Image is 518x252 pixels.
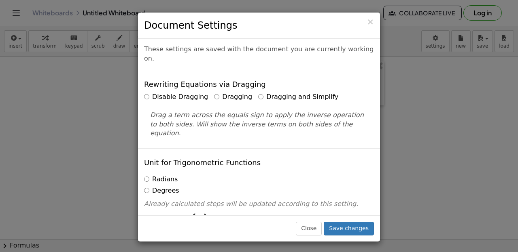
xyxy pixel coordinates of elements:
label: Dragging and Simplify [258,92,338,102]
h4: Rewriting Equations via Dragging [144,80,266,88]
span: Preview: [144,215,171,224]
h4: Unit for Trigonometric Functions [144,159,261,167]
label: Dragging [214,92,252,102]
input: Dragging [214,94,219,99]
button: Close [367,18,374,26]
label: Disable Dragging [144,92,208,102]
p: Drag a term across the equals sign to apply the inverse operation to both sides. Will show the in... [150,111,368,139]
p: Already calculated steps will be updated according to this setting. [144,199,374,209]
label: Degrees [144,186,179,195]
h3: Document Settings [144,19,374,32]
input: Disable Dragging [144,94,149,99]
input: Radians [144,176,149,182]
button: Close [296,222,322,235]
div: These settings are saved with the document you are currently working on. [138,39,380,70]
input: Degrees [144,188,149,193]
input: Dragging and Simplify [258,94,263,99]
label: Radians [144,175,178,184]
button: Save changes [324,222,374,235]
span: × [367,17,374,27]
